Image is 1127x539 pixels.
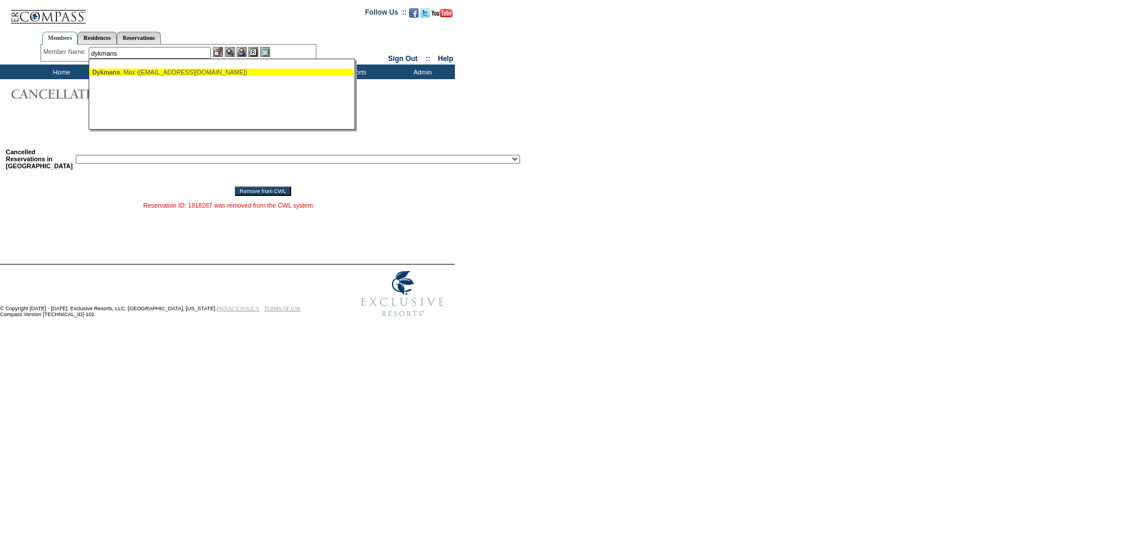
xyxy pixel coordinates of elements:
td: Follow Us :: [365,7,407,21]
img: Exclusive Resorts [350,265,455,323]
span: :: [426,55,430,63]
img: Subscribe to our YouTube Channel [431,9,453,18]
a: Help [438,55,453,63]
input: Remove from CWL [235,187,291,196]
img: b_edit.gif [213,47,223,57]
img: Become our fan on Facebook [409,8,419,18]
span: Dykmans [92,69,120,76]
div: , Max ([EMAIL_ADDRESS][DOMAIN_NAME]) [92,69,350,76]
a: Subscribe to our YouTube Channel [431,12,453,19]
a: Become our fan on Facebook [409,12,419,19]
img: Reservations [248,47,258,57]
span: Reservation ID: 1818267 was removed from the CWL system. [143,202,315,209]
img: Impersonate [237,47,247,57]
a: Follow us on Twitter [420,12,430,19]
img: Cancellation Wish List Reservation Removal [6,82,358,106]
b: Cancelled Reservations in [GEOGRAPHIC_DATA] [6,148,73,170]
img: View [225,47,235,57]
a: PRIVACY POLICY [217,306,259,311]
img: b_calculator.gif [260,47,270,57]
img: Follow us on Twitter [420,8,430,18]
a: Residences [77,32,117,44]
a: Reservations [117,32,161,44]
a: TERMS OF USE [264,306,301,311]
a: Members [42,32,78,45]
a: Sign Out [388,55,417,63]
td: Admin [387,65,455,79]
td: Home [26,65,94,79]
div: Member Name: [43,47,89,57]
